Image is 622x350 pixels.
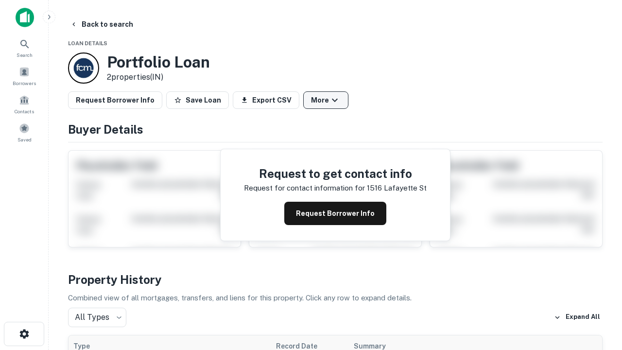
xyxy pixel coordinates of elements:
button: Back to search [66,16,137,33]
h4: Property History [68,271,603,288]
span: Saved [17,136,32,143]
a: Borrowers [3,63,46,89]
iframe: Chat Widget [573,241,622,288]
span: Search [17,51,33,59]
button: Request Borrower Info [284,202,386,225]
span: Borrowers [13,79,36,87]
a: Search [3,35,46,61]
button: More [303,91,348,109]
span: Contacts [15,107,34,115]
a: Contacts [3,91,46,117]
div: All Types [68,308,126,327]
button: Save Loan [166,91,229,109]
p: 1516 lafayette st [367,182,427,194]
h4: Buyer Details [68,121,603,138]
p: Request for contact information for [244,182,365,194]
img: capitalize-icon.png [16,8,34,27]
button: Request Borrower Info [68,91,162,109]
p: 2 properties (IN) [107,71,210,83]
span: Loan Details [68,40,107,46]
a: Saved [3,119,46,145]
h3: Portfolio Loan [107,53,210,71]
p: Combined view of all mortgages, transfers, and liens for this property. Click any row to expand d... [68,292,603,304]
button: Expand All [552,310,603,325]
h4: Request to get contact info [244,165,427,182]
button: Export CSV [233,91,299,109]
